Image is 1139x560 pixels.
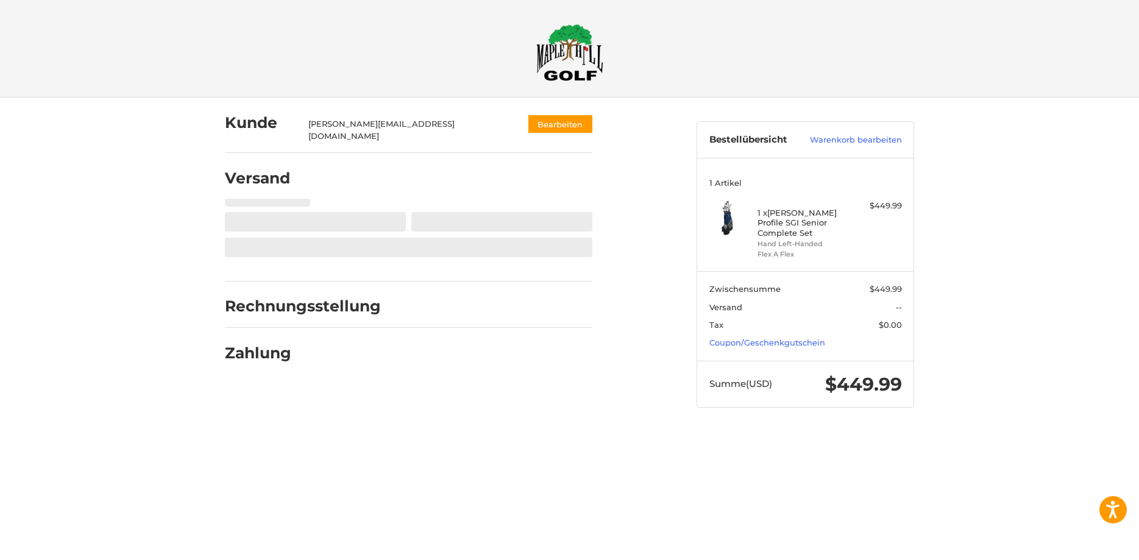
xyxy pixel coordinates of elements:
span: -- [896,302,902,312]
span: Zwischensumme [709,284,781,294]
h2: Kunde [225,113,296,132]
h2: Rechnungsstellung [225,297,381,316]
img: Maple Hill Golf [536,24,603,81]
div: [PERSON_NAME][EMAIL_ADDRESS][DOMAIN_NAME] [308,118,505,142]
h2: Versand [225,169,296,188]
div: $449.99 [854,200,902,212]
h4: 1 x [PERSON_NAME] Profile SGI Senior Complete Set [758,208,851,238]
li: Flex A Flex [758,249,851,260]
h3: Bestellübersicht [709,134,798,146]
span: $0.00 [879,320,902,330]
a: Coupon/Geschenkgutschein [709,338,825,347]
span: Versand [709,302,742,312]
button: Bearbeiten [528,115,592,133]
span: $449.99 [825,373,902,395]
h3: 1 Artikel [709,178,902,188]
span: $449.99 [870,284,902,294]
li: Hand Left-Handed [758,239,851,249]
a: Warenkorb bearbeiten [797,134,901,146]
h2: Zahlung [225,344,296,363]
span: Summe (USD) [709,378,772,389]
span: Tax [709,320,723,330]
